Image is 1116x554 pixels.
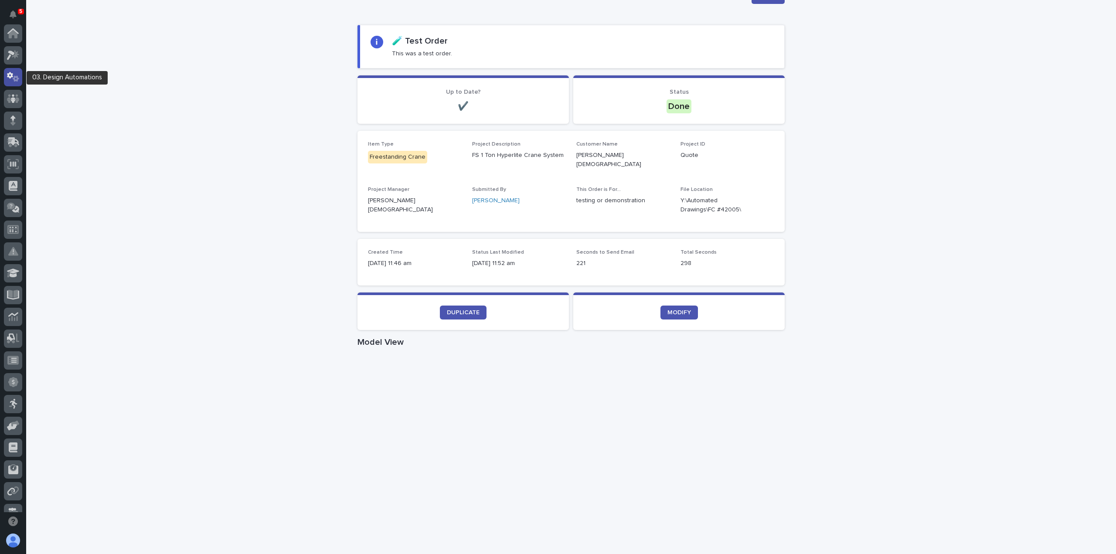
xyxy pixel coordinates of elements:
[440,306,487,319] a: DUPLICATE
[472,187,506,192] span: Submitted By
[680,151,774,160] p: Quote
[368,250,403,255] span: Created Time
[680,142,705,147] span: Project ID
[660,306,698,319] a: MODIFY
[472,196,520,205] a: [PERSON_NAME]
[680,250,717,255] span: Total Seconds
[472,151,566,160] p: FS 1 Ton Hyperlite Crane System
[680,187,713,192] span: File Location
[680,196,753,214] : Y:\Automated Drawings\FC #42005\
[392,36,448,46] h2: 🧪 Test Order
[576,142,618,147] span: Customer Name
[576,259,670,268] p: 221
[576,187,621,192] span: This Order is For...
[667,99,691,113] div: Done
[392,50,452,58] p: This was a test order.
[472,259,566,268] p: [DATE] 11:52 am
[472,250,524,255] span: Status Last Modified
[368,101,558,112] p: ✔️
[368,259,462,268] p: [DATE] 11:46 am
[368,196,462,214] p: [PERSON_NAME][DEMOGRAPHIC_DATA]
[11,10,22,24] div: Notifications5
[19,8,22,14] p: 5
[4,512,22,530] button: Open support chat
[4,531,22,550] button: users-avatar
[368,151,427,163] div: Freestanding Crane
[368,142,394,147] span: Item Type
[4,5,22,24] button: Notifications
[472,142,521,147] span: Project Description
[368,187,409,192] span: Project Manager
[576,151,670,169] p: [PERSON_NAME][DEMOGRAPHIC_DATA]
[446,89,481,95] span: Up to Date?
[670,89,689,95] span: Status
[357,337,785,347] h1: Model View
[667,309,691,316] span: MODIFY
[576,196,670,205] p: testing or demonstration
[447,309,480,316] span: DUPLICATE
[680,259,774,268] p: 298
[576,250,634,255] span: Seconds to Send Email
